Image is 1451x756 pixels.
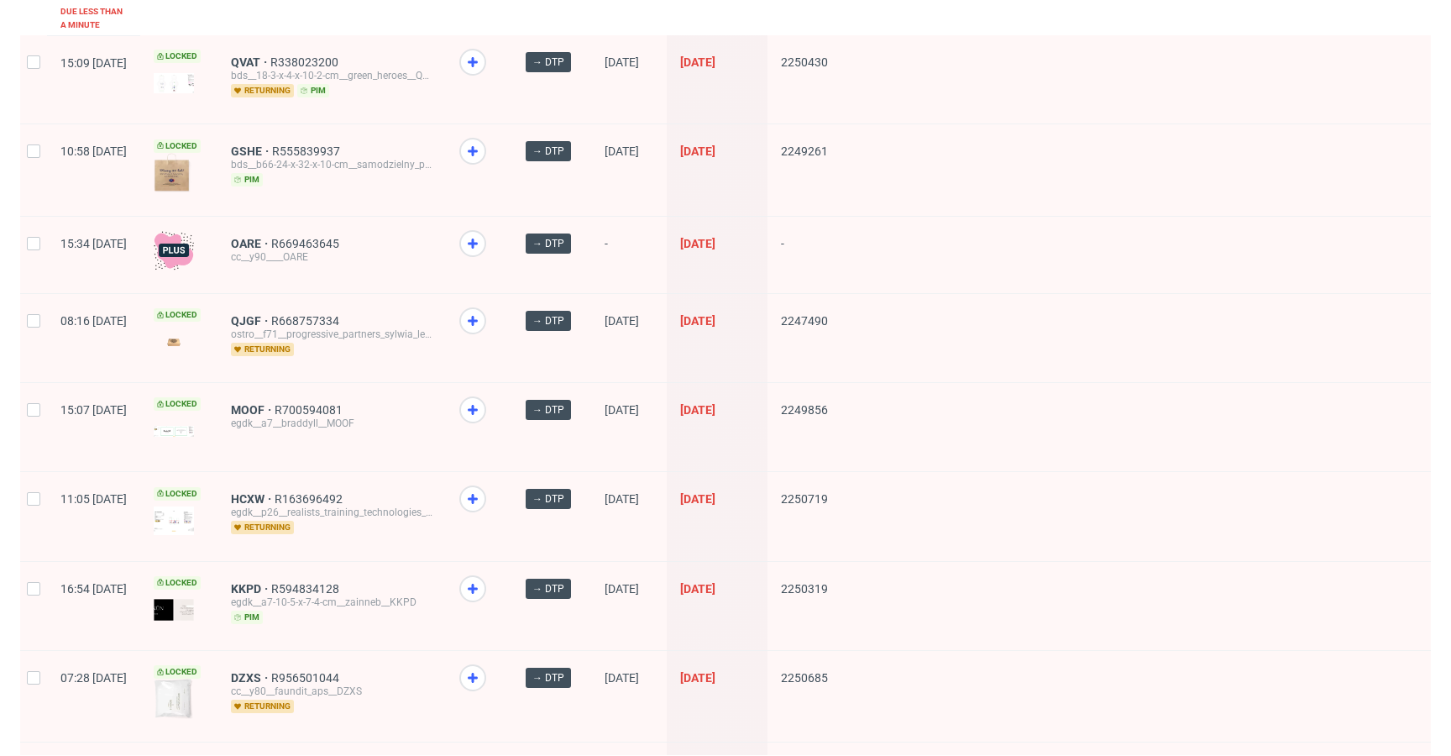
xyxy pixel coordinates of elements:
[605,55,639,69] span: [DATE]
[231,403,275,417] a: MOOF
[60,5,127,32] div: Due less than a minute
[154,487,201,501] span: Locked
[154,153,194,193] img: version_two_editor_design
[680,403,715,417] span: [DATE]
[231,492,275,506] a: HCXW
[532,55,564,70] span: → DTP
[605,582,639,596] span: [DATE]
[271,314,343,328] a: R668757334
[680,582,715,596] span: [DATE]
[532,581,564,596] span: → DTP
[781,492,828,506] span: 2250719
[532,402,564,417] span: → DTP
[231,55,270,69] a: QVAT
[231,417,432,430] div: egdk__a7__braddyll__MOOF
[532,144,564,159] span: → DTP
[781,582,828,596] span: 2250319
[154,397,201,411] span: Locked
[231,173,263,186] span: pim
[532,236,564,251] span: → DTP
[60,144,127,158] span: 10:58 [DATE]
[154,665,201,679] span: Locked
[60,671,127,685] span: 07:28 [DATE]
[231,611,263,624] span: pim
[231,506,432,519] div: egdk__p26__realists_training_technologies_gmbh__HCXW
[605,144,639,158] span: [DATE]
[275,492,346,506] a: R163696492
[60,314,127,328] span: 08:16 [DATE]
[605,237,653,273] span: -
[605,314,639,328] span: [DATE]
[270,55,342,69] a: R338023200
[781,314,828,328] span: 2247490
[60,492,127,506] span: 11:05 [DATE]
[231,343,294,356] span: returning
[154,308,201,322] span: Locked
[680,237,715,250] span: [DATE]
[680,144,715,158] span: [DATE]
[231,314,271,328] a: QJGF
[231,144,272,158] a: GSHE
[154,73,194,93] img: version_two_editor_design.png
[605,492,639,506] span: [DATE]
[231,700,294,713] span: returning
[680,314,715,328] span: [DATE]
[271,582,343,596] span: R594834128
[60,403,127,417] span: 15:07 [DATE]
[231,250,432,264] div: cc__y90____OARE
[154,507,194,535] img: version_two_editor_design.png
[231,671,271,685] a: DZXS
[781,144,828,158] span: 2249261
[231,521,294,534] span: returning
[154,230,194,270] img: plus-icon.676465ae8f3a83198b3f.png
[680,55,715,69] span: [DATE]
[271,237,343,250] a: R669463645
[231,685,432,698] div: cc__y80__faundit_aps__DZXS
[231,582,271,596] a: KKPD
[272,144,343,158] a: R555839937
[231,84,294,97] span: returning
[154,139,201,153] span: Locked
[532,491,564,507] span: → DTP
[231,596,432,609] div: egdk__a7-10-5-x-7-4-cm__zainneb__KKPD
[781,237,828,273] span: -
[275,403,346,417] a: R700594081
[154,679,194,719] img: version_two_editor_design
[781,403,828,417] span: 2249856
[154,50,201,63] span: Locked
[532,670,564,685] span: → DTP
[532,313,564,328] span: → DTP
[231,69,432,82] div: bds__18-3-x-4-x-10-2-cm__green_heroes__QVAT
[154,426,194,437] img: version_two_editor_design.png
[154,599,194,622] img: version_two_editor_design
[781,671,828,685] span: 2250685
[154,576,201,590] span: Locked
[605,403,639,417] span: [DATE]
[680,492,715,506] span: [DATE]
[231,158,432,171] div: bds__b66-24-x-32-x-10-cm__samodzielny_publiczny_wojewodzki_szpital_zespolony_w_szczecinie__GSHE
[231,237,271,250] a: OARE
[781,55,828,69] span: 2250430
[154,331,194,354] img: version_two_editor_design
[60,56,127,70] span: 15:09 [DATE]
[680,671,715,685] span: [DATE]
[605,671,639,685] span: [DATE]
[231,328,432,341] div: ostro__f71__progressive_partners_sylwia_lewandowska_akhvlediani__QJGF
[271,671,343,685] a: R956501044
[60,582,127,596] span: 16:54 [DATE]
